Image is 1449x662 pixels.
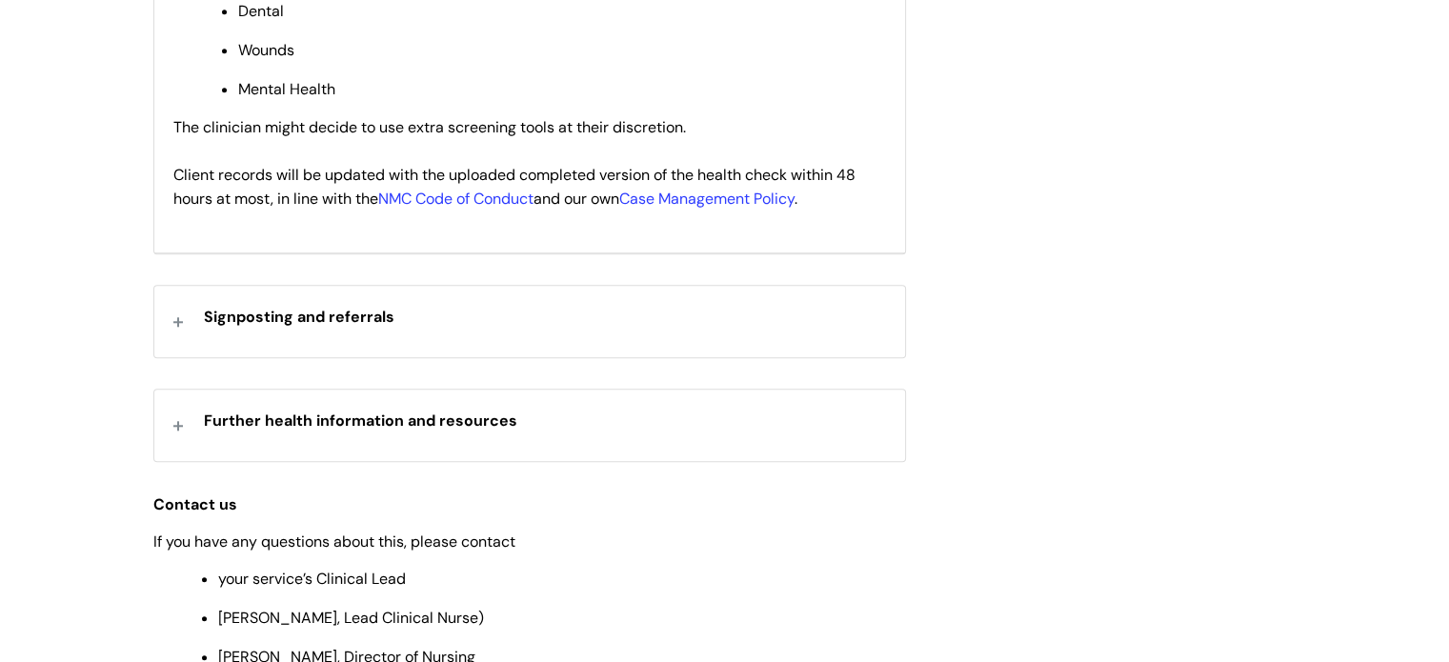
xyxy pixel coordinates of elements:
span: your service’s Clinical Lead [218,569,406,589]
strong: Further health information and resources [204,411,517,431]
span: Dental [238,1,284,21]
span: Client records will be updated with the uploaded completed version of the health check within 48 ... [173,165,855,209]
span: Wounds [238,40,294,60]
strong: Signposting and referrals [204,307,394,327]
span: If you have any questions about this, please contact [153,532,515,552]
span: Mental Health [238,79,335,99]
span: [PERSON_NAME], Lead Clinical Nurse) [218,608,484,628]
a: Case Management Policy [619,189,795,209]
span: The clinician might decide to use extra screening tools at their discretion. [173,117,686,137]
strong: Contact us [153,494,237,514]
a: NMC Code of Conduct [378,189,533,209]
